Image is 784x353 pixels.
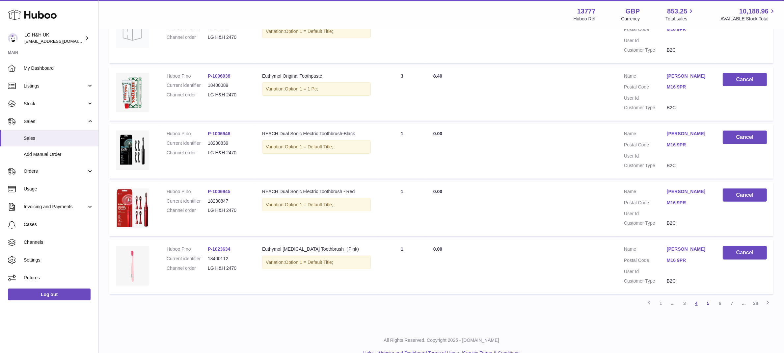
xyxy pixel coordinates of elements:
span: ... [738,297,750,309]
a: 28 [750,297,762,309]
a: M16 9PR [667,200,710,206]
dt: Postal Code [624,257,667,265]
dd: 18400112 [208,256,249,262]
a: P-1006945 [208,189,230,194]
span: [EMAIL_ADDRESS][DOMAIN_NAME] [24,38,97,44]
div: Euthymol Original Toothpaste [262,73,371,79]
dd: LG H&H 2470 [208,265,249,271]
dd: LG H&H 2470 [208,207,249,214]
dt: Name [624,131,667,139]
strong: GBP [626,7,640,16]
a: 853.25 Total sales [665,7,695,22]
dt: Customer Type [624,278,667,284]
td: 1 [377,182,427,237]
a: M16 9PR [667,257,710,264]
img: Euthymol_Whitening_Toothbrush_Pink_-Image-4.webp [116,246,149,286]
span: 0.00 [433,246,442,252]
dd: B2C [667,163,710,169]
dt: Postal Code [624,142,667,150]
span: Orders [24,168,87,174]
a: P-1006938 [208,73,230,79]
dt: Customer Type [624,163,667,169]
p: All Rights Reserved. Copyright 2025 - [DOMAIN_NAME] [104,337,779,343]
a: P-1006946 [208,131,230,136]
dt: Huboo P no [167,189,208,195]
dt: Customer Type [624,105,667,111]
a: [PERSON_NAME] [667,131,710,137]
dd: 18230847 [208,198,249,204]
strong: 13777 [577,7,596,16]
dt: Huboo P no [167,246,208,252]
a: Log out [8,289,91,300]
td: 1 [377,240,427,294]
div: Variation: [262,198,371,212]
dd: 18400089 [208,82,249,88]
dt: Channel order [167,92,208,98]
span: Returns [24,275,94,281]
dt: Current identifier [167,82,208,88]
dt: Huboo P no [167,73,208,79]
div: Huboo Ref [574,16,596,22]
td: 3 [377,9,427,63]
dt: User Id [624,38,667,44]
dt: Name [624,246,667,254]
span: Cases [24,221,94,228]
span: Sales [24,135,94,141]
img: veechen@lghnh.co.uk [8,33,18,43]
div: LG H&H UK [24,32,84,44]
dt: Current identifier [167,140,208,146]
dt: Customer Type [624,47,667,53]
dd: B2C [667,278,710,284]
button: Cancel [723,131,767,144]
span: My Dashboard [24,65,94,71]
div: Variation: [262,25,371,38]
div: Variation: [262,256,371,269]
dt: Channel order [167,207,208,214]
span: 10,188.96 [739,7,769,16]
span: Stock [24,101,87,107]
a: 4 [690,297,702,309]
div: REACH Dual Sonic Electric Toothbrush-Black [262,131,371,137]
dt: Postal Code [624,26,667,34]
span: 0.00 [433,189,442,194]
a: M16 9PR [667,142,710,148]
span: Option 1 = 1 Pc; [285,86,318,91]
dt: Channel order [167,34,208,40]
span: Invoicing and Payments [24,204,87,210]
a: [PERSON_NAME] [667,73,710,79]
button: Cancel [723,189,767,202]
span: Listings [24,83,87,89]
a: 3 [679,297,690,309]
div: Euthymol [MEDICAL_DATA] Toothbrush（Pink) [262,246,371,252]
span: Option 1 = Default Title; [285,144,333,149]
img: 1_49ebbd56-f9cf-48fa-9b81-f5587c9ec770.webp [116,189,149,228]
img: Euthymol_Original_Toothpaste_Image-1.webp [116,73,149,113]
span: Option 1 = Default Title; [285,260,333,265]
dt: Name [624,73,667,81]
span: Usage [24,186,94,192]
span: Add Manual Order [24,151,94,158]
button: Cancel [723,73,767,87]
td: 3 [377,66,427,121]
dt: Huboo P no [167,131,208,137]
dt: Customer Type [624,220,667,226]
a: 1 [655,297,667,309]
div: REACH Dual Sonic Electric Toothbrush - Red [262,189,371,195]
dt: Name [624,189,667,196]
dt: User Id [624,268,667,275]
a: [PERSON_NAME] [667,246,710,252]
span: Option 1 = Default Title; [285,29,333,34]
a: 5 [702,297,714,309]
dt: Postal Code [624,84,667,92]
a: 7 [726,297,738,309]
a: [PERSON_NAME] [667,189,710,195]
dd: 18230839 [208,140,249,146]
dt: Current identifier [167,256,208,262]
div: Variation: [262,82,371,96]
dd: LG H&H 2470 [208,34,249,40]
span: 0.00 [433,131,442,136]
a: P-1023634 [208,246,230,252]
dt: User Id [624,211,667,217]
img: REACH_Dual_Sonic_Electric_Toothbrush-Image-1.webp [116,131,149,170]
span: 8.40 [433,73,442,79]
